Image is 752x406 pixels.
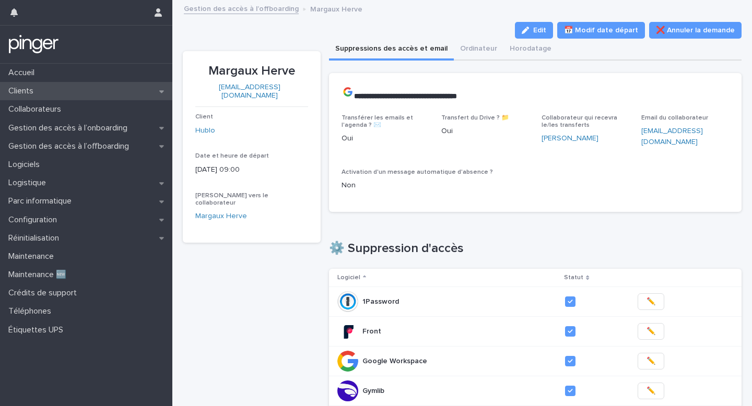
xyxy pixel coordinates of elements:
[503,39,558,61] button: Horodatage
[638,323,664,340] button: ✏️
[362,325,383,336] p: Front
[441,115,509,121] span: Transfert du Drive ? 📁
[4,270,75,280] p: Maintenance 🆕
[329,317,742,347] tr: FrontFront ✏️
[641,115,708,121] span: Email du collaborateur
[656,25,735,35] span: ❌ Annuler la demande
[4,160,48,170] p: Logiciels
[4,215,65,225] p: Configuration
[195,64,308,79] p: Margaux Herve
[342,180,730,191] p: Non
[329,376,742,406] tr: GymlibGymlib ✏️
[329,39,454,61] button: Suppressions des accès et email
[195,125,215,136] a: Hublo
[4,141,137,151] p: Gestion des accès à l’offboarding
[337,272,360,283] p: Logiciel
[4,178,54,188] p: Logistique
[342,86,354,98] img: images
[4,123,136,133] p: Gestion des accès à l’onboarding
[195,193,268,206] span: [PERSON_NAME] vers le collaborateur
[557,22,645,39] button: 📅 Modif date départ
[195,114,213,120] span: Client
[329,287,742,317] tr: 1Password1Password ✏️
[195,164,308,175] p: [DATE] 09:00
[649,22,742,39] button: ❌ Annuler la demande
[342,115,413,128] span: Transférer les emails et l'agenda ? ✉️
[342,133,429,144] p: Oui
[564,272,583,283] p: Statut
[564,25,638,35] span: 📅 Modif date départ
[647,296,655,307] span: ✏️
[342,169,493,175] span: Activation d'un message automatique d'absence ?
[4,104,69,114] p: Collaborateurs
[542,133,598,144] a: [PERSON_NAME]
[329,241,742,256] h1: ⚙️ Suppression d'accès
[454,39,503,61] button: Ordinateur
[542,115,617,128] span: Collaborateur qui recevra le/les transferts
[4,325,72,335] p: Étiquettes UPS
[219,83,280,100] a: [EMAIL_ADDRESS][DOMAIN_NAME]
[329,347,742,376] tr: Google WorkspaceGoogle Workspace ✏️
[8,34,59,55] img: mTgBEunGTSyRkCgitkcU
[310,3,362,14] p: Margaux Herve
[195,211,247,222] a: Margaux Herve
[533,27,546,34] span: Edit
[638,383,664,399] button: ✏️
[4,288,85,298] p: Crédits de support
[362,295,401,306] p: 1Password
[362,355,429,366] p: Google Workspace
[4,86,42,96] p: Clients
[638,293,664,310] button: ✏️
[641,127,703,146] a: [EMAIL_ADDRESS][DOMAIN_NAME]
[4,233,67,243] p: Réinitialisation
[647,326,655,337] span: ✏️
[647,386,655,396] span: ✏️
[441,126,529,137] p: Oui
[638,353,664,369] button: ✏️
[4,196,80,206] p: Parc informatique
[184,2,299,14] a: Gestion des accès à l’offboarding
[4,306,60,316] p: Téléphones
[4,68,43,78] p: Accueil
[647,356,655,366] span: ✏️
[195,153,269,159] span: Date et heure de départ
[4,252,62,261] p: Maintenance
[362,385,386,396] p: Gymlib
[515,22,553,39] button: Edit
